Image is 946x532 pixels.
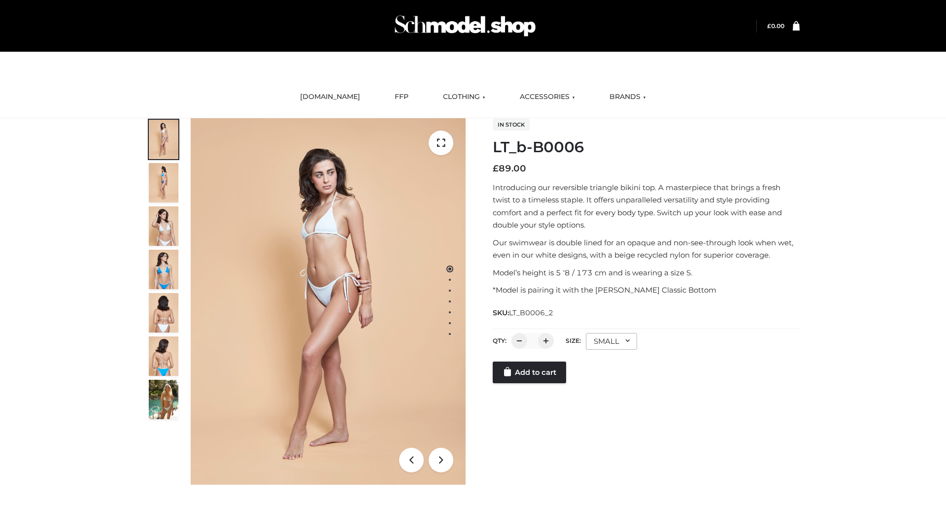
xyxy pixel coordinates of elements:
[191,118,466,485] img: LT_b-B0006
[149,336,178,376] img: ArielClassicBikiniTop_CloudNine_AzureSky_OW114ECO_8-scaled.jpg
[493,266,800,279] p: Model’s height is 5 ‘8 / 173 cm and is wearing a size S.
[509,308,553,317] span: LT_B0006_2
[602,86,653,108] a: BRANDS
[767,22,784,30] bdi: 0.00
[149,120,178,159] img: ArielClassicBikiniTop_CloudNine_AzureSky_OW114ECO_1-scaled.jpg
[149,163,178,202] img: ArielClassicBikiniTop_CloudNine_AzureSky_OW114ECO_2-scaled.jpg
[512,86,582,108] a: ACCESSORIES
[149,250,178,289] img: ArielClassicBikiniTop_CloudNine_AzureSky_OW114ECO_4-scaled.jpg
[493,181,800,232] p: Introducing our reversible triangle bikini top. A masterpiece that brings a fresh twist to a time...
[493,163,499,174] span: £
[387,86,416,108] a: FFP
[493,307,554,319] span: SKU:
[767,22,784,30] a: £0.00
[149,206,178,246] img: ArielClassicBikiniTop_CloudNine_AzureSky_OW114ECO_3-scaled.jpg
[493,236,800,262] p: Our swimwear is double lined for an opaque and non-see-through look when wet, even in our white d...
[293,86,368,108] a: [DOMAIN_NAME]
[586,333,637,350] div: SMALL
[436,86,493,108] a: CLOTHING
[493,138,800,156] h1: LT_b-B0006
[493,119,530,131] span: In stock
[493,163,526,174] bdi: 89.00
[149,293,178,332] img: ArielClassicBikiniTop_CloudNine_AzureSky_OW114ECO_7-scaled.jpg
[767,22,771,30] span: £
[493,284,800,297] p: *Model is pairing it with the [PERSON_NAME] Classic Bottom
[493,362,566,383] a: Add to cart
[493,337,507,344] label: QTY:
[566,337,581,344] label: Size:
[391,6,539,45] img: Schmodel Admin 964
[149,380,178,419] img: Arieltop_CloudNine_AzureSky2.jpg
